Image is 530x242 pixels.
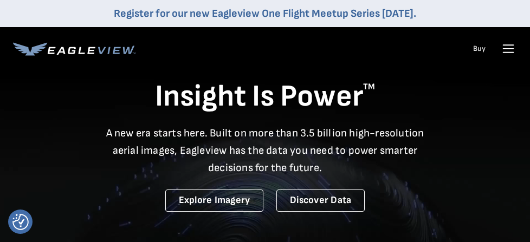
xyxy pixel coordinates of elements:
[99,125,431,176] p: A new era starts here. Built on more than 3.5 billion high-resolution aerial images, Eagleview ha...
[114,7,416,20] a: Register for our new Eagleview One Flight Meetup Series [DATE].
[12,214,29,230] button: Consent Preferences
[473,44,486,54] a: Buy
[12,214,29,230] img: Revisit consent button
[165,189,264,212] a: Explore Imagery
[363,82,375,92] sup: TM
[276,189,365,212] a: Discover Data
[13,78,517,116] h1: Insight Is Power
